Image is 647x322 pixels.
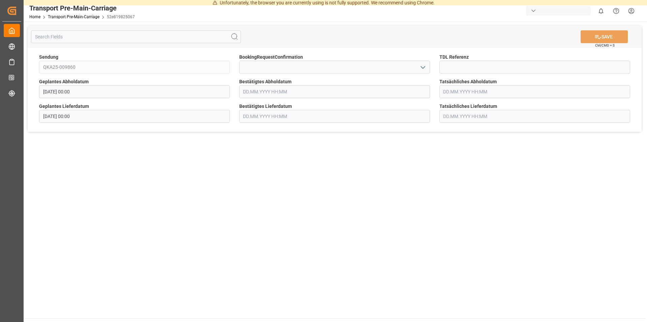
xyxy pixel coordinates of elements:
[39,78,89,85] span: Geplantes Abholdatum
[609,3,624,19] button: Help Center
[581,30,628,43] button: SAVE
[439,54,469,61] span: TDL Referenz
[593,3,609,19] button: show 0 new notifications
[595,43,615,48] span: Ctrl/CMD + S
[48,14,99,19] a: Transport Pre-Main-Carriage
[439,110,630,123] input: DD.MM.YYYY HH:MM
[439,85,630,98] input: DD.MM.YYYY HH:MM
[417,62,427,72] button: open menu
[439,78,497,85] span: Tatsächliches Abholdatum
[39,54,58,61] span: Sendung
[39,110,230,123] input: DD.MM.YYYY HH:MM
[239,85,430,98] input: DD.MM.YYYY HH:MM
[239,110,430,123] input: DD.MM.YYYY HH:MM
[39,103,89,110] span: Geplantes Lieferdatum
[439,103,497,110] span: Tatsächliches Lieferdatum
[239,78,291,85] span: Bestätigtes Abholdatum
[239,54,303,61] span: BookingRequestConfirmation
[29,14,40,19] a: Home
[239,103,292,110] span: Bestätigtes Lieferdatum
[39,85,230,98] input: DD.MM.YYYY HH:MM
[31,30,241,43] input: Search Fields
[29,3,135,13] div: Transport Pre-Main-Carriage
